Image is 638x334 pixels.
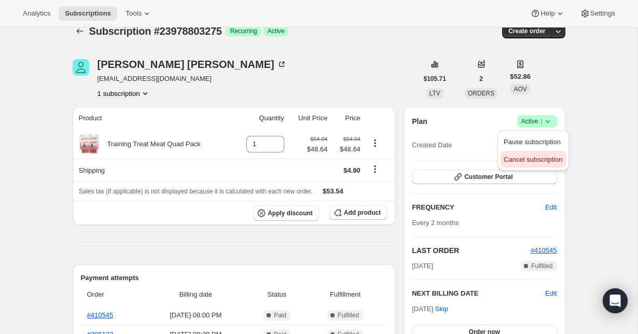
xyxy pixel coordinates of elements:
h2: Payment attempts [81,273,387,283]
button: 2 [473,72,489,86]
span: Cancel subscription [504,156,562,163]
span: [EMAIL_ADDRESS][DOMAIN_NAME] [98,74,287,84]
h2: Plan [412,116,427,127]
span: Fulfillment [310,289,381,300]
button: Edit [545,288,557,299]
button: Subscriptions [73,24,87,38]
th: Unit Price [287,107,331,130]
span: Fulfilled [531,262,552,270]
span: Recurring [230,27,257,35]
h2: NEXT BILLING DATE [412,288,545,299]
span: Michelle-Marie Shishido [73,59,89,76]
span: Active [521,116,553,127]
th: Product [73,107,233,130]
span: LTV [429,90,440,97]
small: $54.04 [343,136,360,142]
span: [DATE] · [412,305,448,313]
a: #410545 [87,311,114,319]
span: Help [540,9,554,18]
span: Paid [274,311,286,319]
span: Add product [344,208,381,217]
span: $48.64 [334,144,360,155]
span: Active [268,27,285,35]
span: | [540,117,542,126]
span: Customer Portal [464,173,512,181]
span: 2 [479,75,483,83]
span: $48.64 [307,144,328,155]
span: AOV [514,86,526,93]
span: Status [251,289,303,300]
button: Edit [539,199,563,216]
span: Tools [126,9,142,18]
button: Tools [119,6,158,21]
button: #410545 [531,245,557,256]
span: Settings [590,9,615,18]
span: Edit [545,202,557,213]
img: product img [79,134,100,155]
button: Shipping actions [367,163,383,175]
span: $105.71 [424,75,446,83]
div: [PERSON_NAME] [PERSON_NAME] [98,59,287,69]
button: Cancel subscription [501,151,565,168]
span: Subscriptions [65,9,111,18]
button: Product actions [367,137,383,149]
th: Shipping [73,159,233,182]
h2: LAST ORDER [412,245,531,256]
button: Settings [574,6,621,21]
span: Fulfilled [338,311,359,319]
span: Pause subscription [504,138,561,146]
th: Order [81,283,144,306]
span: $4.90 [343,166,360,174]
button: Create order [502,24,551,38]
span: Create order [508,27,545,35]
button: Pause subscription [501,133,565,150]
button: Analytics [17,6,57,21]
div: Open Intercom Messenger [603,288,628,313]
span: Sales tax (if applicable) is not displayed because it is calculated with each new order. [79,188,313,195]
span: $52.86 [510,72,531,82]
span: ORDERS [468,90,494,97]
button: Customer Portal [412,170,557,184]
span: Subscription #23978803275 [89,25,222,37]
th: Price [330,107,363,130]
button: Skip [429,301,454,317]
span: Apply discount [268,209,313,217]
button: Subscriptions [59,6,117,21]
span: Billing date [147,289,245,300]
a: #410545 [531,246,557,254]
span: Created Date [412,140,452,150]
button: Product actions [98,88,150,99]
h2: FREQUENCY [412,202,545,213]
th: Quantity [233,107,287,130]
span: $53.54 [323,187,343,195]
button: Help [524,6,571,21]
button: Apply discount [253,205,319,221]
span: Analytics [23,9,50,18]
span: Skip [435,304,448,314]
small: $54.04 [310,136,327,142]
span: [DATE] [412,261,433,271]
span: [DATE] · 08:00 PM [147,310,245,321]
button: Add product [329,205,387,220]
button: $105.71 [418,72,452,86]
span: Every 2 months [412,219,459,227]
div: Training Treat Meat Quad Pack [100,139,201,149]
